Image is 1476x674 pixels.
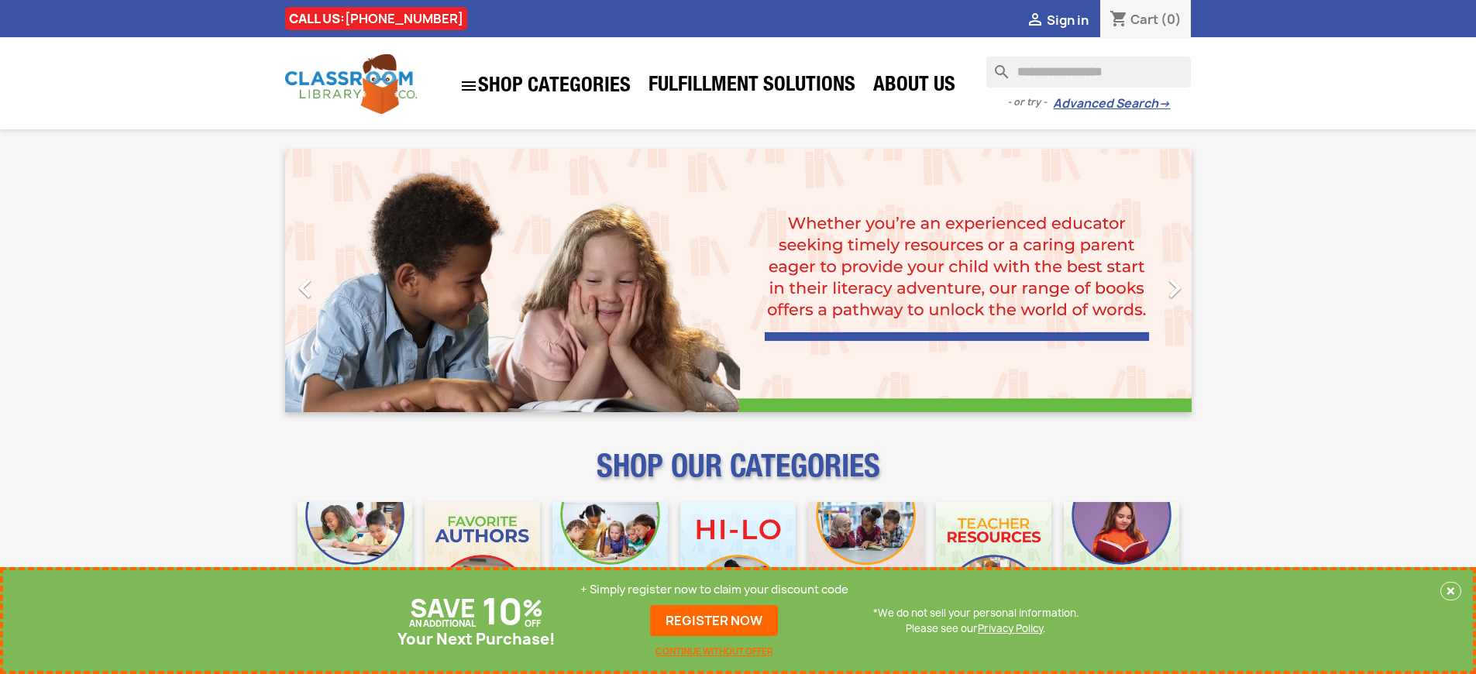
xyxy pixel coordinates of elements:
span: - or try - [1007,95,1053,110]
i:  [459,77,478,95]
span: → [1158,96,1170,112]
img: CLC_Fiction_Nonfiction_Mobile.jpg [808,502,924,617]
a: About Us [865,71,963,102]
span: Sign in [1047,12,1089,29]
a:  Sign in [1026,12,1089,29]
i:  [1155,269,1194,308]
img: CLC_Favorite_Authors_Mobile.jpg [425,502,540,617]
span: Cart [1130,11,1158,28]
i:  [286,269,325,308]
i:  [1026,12,1044,30]
a: SHOP CATEGORIES [452,69,638,103]
img: CLC_Phonics_And_Decodables_Mobile.jpg [552,502,668,617]
a: Advanced Search→ [1053,96,1170,112]
input: Search [986,57,1191,88]
i: shopping_cart [1110,11,1128,29]
img: CLC_Dyslexia_Mobile.jpg [1064,502,1179,617]
a: Fulfillment Solutions [641,71,863,102]
i: search [986,57,1005,75]
p: SHOP OUR CATEGORIES [285,462,1192,490]
span: (0) [1161,11,1182,28]
a: [PHONE_NUMBER] [345,10,463,27]
img: CLC_Bulk_Mobile.jpg [298,502,413,617]
img: CLC_Teacher_Resources_Mobile.jpg [936,502,1051,617]
ul: Carousel container [285,149,1192,412]
a: Next [1055,149,1192,412]
img: Classroom Library Company [285,54,417,114]
div: CALL US: [285,7,467,30]
img: CLC_HiLo_Mobile.jpg [680,502,796,617]
a: Previous [285,149,421,412]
